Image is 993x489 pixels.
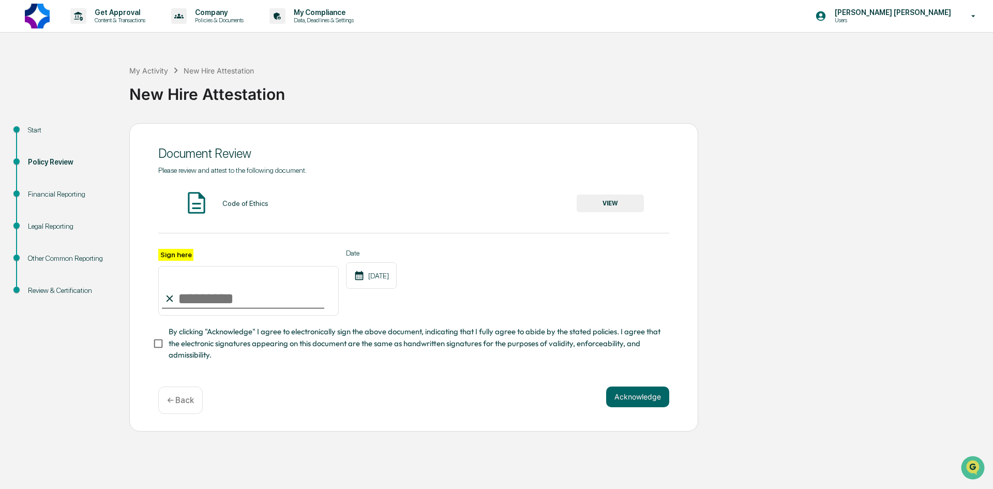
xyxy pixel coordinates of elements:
[86,8,151,17] p: Get Approval
[158,249,193,261] label: Sign here
[167,395,194,405] p: ← Back
[176,82,188,95] button: Start new chat
[158,146,669,161] div: Document Review
[346,249,397,257] label: Date
[285,17,359,24] p: Data, Deadlines & Settings
[184,190,209,216] img: Document Icon
[169,326,661,361] span: By clicking "Acknowledge" I agree to electronically sign the above document, indicating that I fu...
[960,455,988,483] iframe: Open customer support
[826,17,928,24] p: Users
[86,17,151,24] p: Content & Transactions
[10,131,19,140] div: 🖐️
[187,8,249,17] p: Company
[6,126,71,145] a: 🖐️Preclearance
[28,285,113,296] div: Review & Certification
[25,4,50,28] img: logo
[73,175,125,183] a: Powered byPylon
[10,79,29,98] img: 1746055101610-c473b297-6a78-478c-a979-82029cc54cd1
[103,175,125,183] span: Pylon
[21,130,67,141] span: Preclearance
[35,79,170,90] div: Start new chat
[6,146,69,165] a: 🔎Data Lookup
[158,166,307,174] span: Please review and attest to the following document.
[28,221,113,232] div: Legal Reporting
[346,262,397,289] div: [DATE]
[129,66,168,75] div: My Activity
[285,8,359,17] p: My Compliance
[28,157,113,168] div: Policy Review
[577,195,644,212] button: VIEW
[606,387,669,407] button: Acknowledge
[85,130,128,141] span: Attestations
[129,77,988,103] div: New Hire Attestation
[75,131,83,140] div: 🗄️
[35,90,131,98] div: We're available if you need us!
[28,189,113,200] div: Financial Reporting
[28,253,113,264] div: Other Common Reporting
[10,151,19,159] div: 🔎
[222,199,268,208] div: Code of Ethics
[10,22,188,38] p: How can we help?
[184,66,254,75] div: New Hire Attestation
[21,150,65,160] span: Data Lookup
[187,17,249,24] p: Policies & Documents
[28,125,113,136] div: Start
[71,126,132,145] a: 🗄️Attestations
[826,8,956,17] p: [PERSON_NAME] [PERSON_NAME]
